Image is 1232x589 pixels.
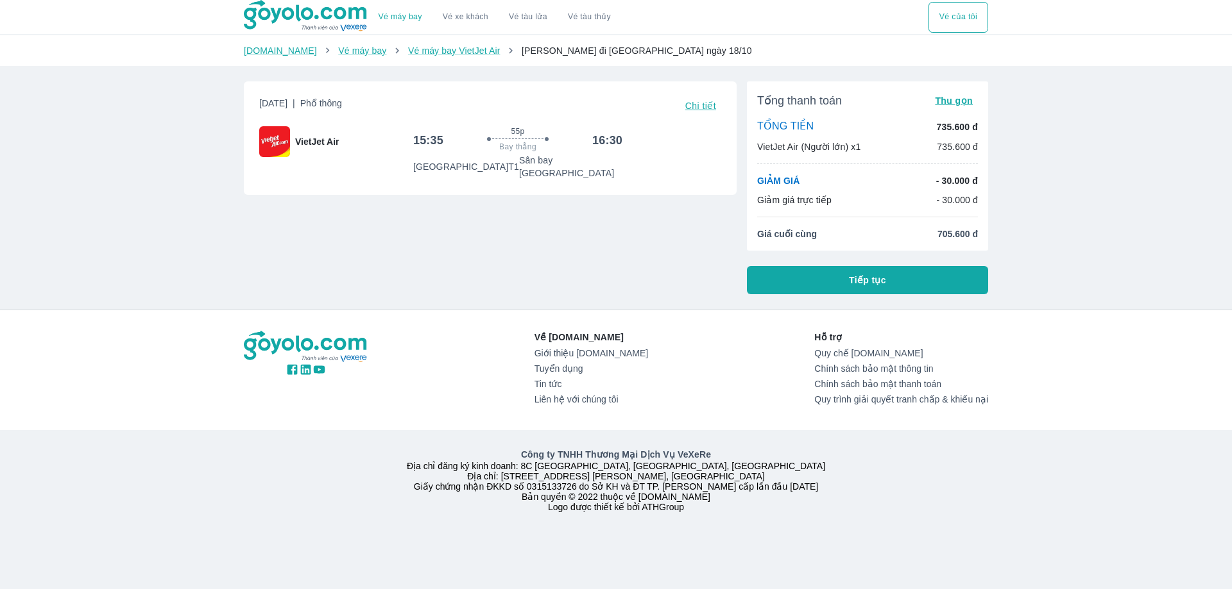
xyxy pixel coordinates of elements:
[246,448,986,461] p: Công ty TNHH Thương Mại Dịch Vụ VeXeRe
[814,363,988,374] a: Chính sách bảo mật thông tin
[535,379,648,389] a: Tin tức
[499,2,558,33] a: Vé tàu lửa
[300,98,342,108] span: Phổ thông
[814,394,988,404] a: Quy trình giải quyết tranh chấp & khiếu nại
[757,174,800,187] p: GIẢM GIÁ
[937,228,978,240] span: 705.600 đ
[259,97,342,115] span: [DATE]
[244,331,368,363] img: logo
[936,174,978,187] p: - 30.000 đ
[295,135,339,148] span: VietJet Air
[937,120,978,133] p: 735.600 đ
[757,194,832,206] p: Giảm giá trực tiếp
[685,101,716,111] span: Chi tiết
[757,140,860,153] p: VietJet Air (Người lớn) x1
[680,97,721,115] button: Chi tiết
[413,160,519,173] p: [GEOGRAPHIC_DATA] T1
[558,2,621,33] button: Vé tàu thủy
[338,46,386,56] a: Vé máy bay
[814,348,988,358] a: Quy chế [DOMAIN_NAME]
[511,126,524,137] span: 55p
[499,142,536,152] span: Bay thẳng
[535,394,648,404] a: Liên hệ với chúng tôi
[535,348,648,358] a: Giới thiệu [DOMAIN_NAME]
[937,140,978,153] p: 735.600 đ
[928,2,988,33] div: choose transportation mode
[236,448,996,512] div: Địa chỉ đăng ký kinh doanh: 8C [GEOGRAPHIC_DATA], [GEOGRAPHIC_DATA], [GEOGRAPHIC_DATA] Địa chỉ: [...
[408,46,500,56] a: Vé máy bay VietJet Air
[930,92,978,110] button: Thu gọn
[535,363,648,374] a: Tuyển dụng
[522,46,752,56] span: [PERSON_NAME] đi [GEOGRAPHIC_DATA] ngày 18/10
[293,98,295,108] span: |
[849,274,886,286] span: Tiếp tục
[519,154,622,179] p: Sân bay [GEOGRAPHIC_DATA]
[814,331,988,344] p: Hỗ trợ
[935,95,973,106] span: Thu gọn
[936,194,978,206] p: - 30.000 đ
[244,46,317,56] a: [DOMAIN_NAME]
[747,266,988,294] button: Tiếp tục
[928,2,988,33] button: Vé của tôi
[379,12,422,22] a: Vé máy bay
[368,2,621,33] div: choose transportation mode
[757,228,817,240] span: Giá cuối cùng
[757,120,814,134] p: TỔNG TIỀN
[413,133,443,148] h6: 15:35
[443,12,488,22] a: Vé xe khách
[814,379,988,389] a: Chính sách bảo mật thanh toán
[244,44,988,57] nav: breadcrumb
[535,331,648,344] p: Về [DOMAIN_NAME]
[592,133,622,148] h6: 16:30
[757,93,842,108] span: Tổng thanh toán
